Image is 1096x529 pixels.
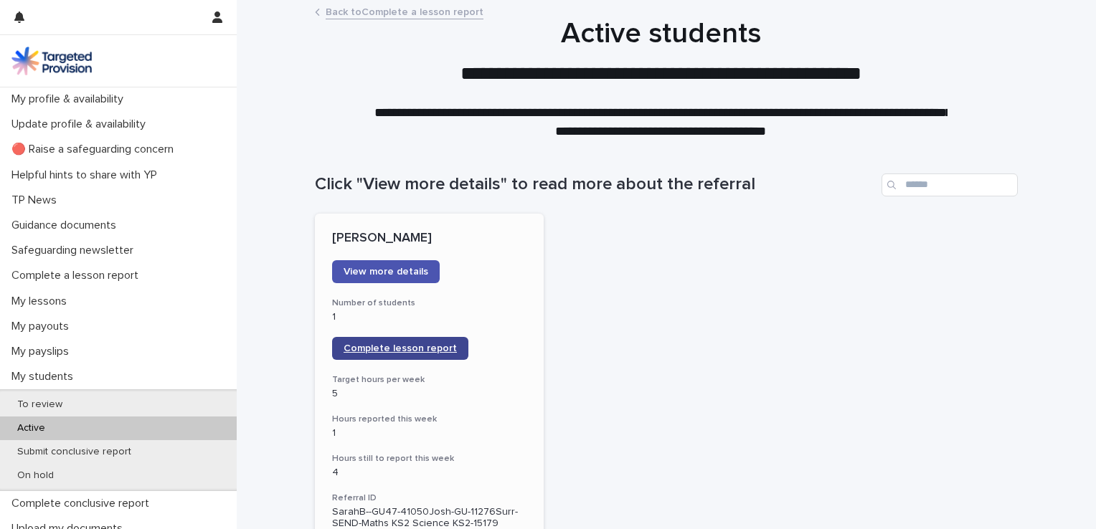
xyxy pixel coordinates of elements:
p: [PERSON_NAME] [332,231,526,247]
p: My lessons [6,295,78,308]
h3: Hours still to report this week [332,453,526,464]
p: My payouts [6,320,80,333]
p: Safeguarding newsletter [6,244,145,257]
p: 🔴 Raise a safeguarding concern [6,143,185,156]
p: To review [6,399,74,411]
p: Update profile & availability [6,118,157,131]
p: My payslips [6,345,80,358]
h3: Referral ID [332,492,526,504]
p: 5 [332,388,526,400]
a: View more details [332,260,440,283]
p: Active [6,422,57,434]
p: 1 [332,427,526,439]
h1: Click "View more details" to read more about the referral [315,174,876,195]
p: On hold [6,470,65,482]
p: Helpful hints to share with YP [6,168,169,182]
p: Complete conclusive report [6,497,161,510]
p: My profile & availability [6,92,135,106]
h3: Number of students [332,297,526,309]
h1: Active students [309,16,1012,51]
a: Back toComplete a lesson report [326,3,483,19]
p: 4 [332,467,526,479]
p: Complete a lesson report [6,269,150,282]
img: M5nRWzHhSzIhMunXDL62 [11,47,92,75]
span: View more details [344,267,428,277]
p: Submit conclusive report [6,446,143,458]
p: 1 [332,311,526,323]
h3: Hours reported this week [332,414,526,425]
h3: Target hours per week [332,374,526,386]
p: My students [6,370,85,383]
p: Guidance documents [6,219,128,232]
a: Complete lesson report [332,337,468,360]
span: Complete lesson report [344,343,457,353]
p: TP News [6,194,68,207]
input: Search [882,173,1018,196]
